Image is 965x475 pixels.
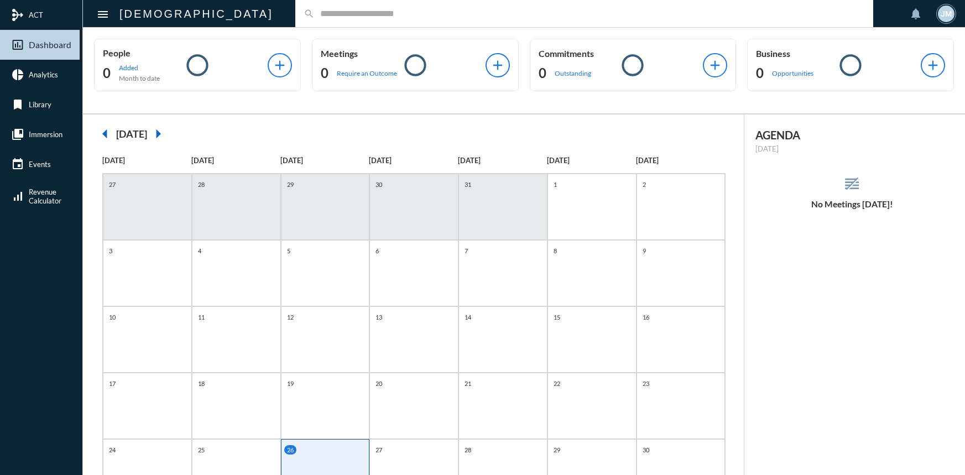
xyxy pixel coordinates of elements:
mat-icon: Side nav toggle icon [96,8,109,21]
p: 29 [551,445,563,455]
button: Toggle sidenav [92,3,114,25]
p: 31 [462,180,474,189]
p: 8 [551,246,560,255]
p: 19 [284,379,296,388]
span: Library [29,100,51,109]
p: 15 [551,312,563,322]
p: 26 [284,445,296,455]
p: [DATE] [636,156,725,165]
p: 21 [462,379,474,388]
h2: [DEMOGRAPHIC_DATA] [119,5,273,23]
p: 28 [462,445,474,455]
p: 5 [284,246,293,255]
p: 1 [551,180,560,189]
mat-icon: notifications [909,7,922,20]
p: 30 [640,445,652,455]
mat-icon: arrow_right [147,123,169,145]
p: [DATE] [755,144,948,153]
p: 23 [640,379,652,388]
h2: AGENDA [755,128,948,142]
span: Events [29,160,51,169]
mat-icon: pie_chart [11,68,24,81]
p: 7 [462,246,471,255]
p: 27 [373,445,385,455]
p: [DATE] [191,156,280,165]
p: 25 [195,445,207,455]
span: Revenue Calculator [29,187,61,205]
p: 13 [373,312,385,322]
p: 30 [373,180,385,189]
p: [DATE] [280,156,369,165]
span: Immersion [29,130,62,139]
span: Analytics [29,70,58,79]
p: [DATE] [102,156,191,165]
p: 4 [195,246,204,255]
mat-icon: collections_bookmark [11,128,24,141]
p: 6 [373,246,382,255]
span: Dashboard [29,40,71,50]
p: 24 [106,445,118,455]
mat-icon: event [11,158,24,171]
p: 27 [106,180,118,189]
mat-icon: arrow_left [94,123,116,145]
p: [DATE] [547,156,636,165]
p: 14 [462,312,474,322]
p: 16 [640,312,652,322]
p: 9 [640,246,649,255]
p: 3 [106,246,115,255]
p: 12 [284,312,296,322]
mat-icon: search [304,8,315,19]
mat-icon: reorder [843,175,861,193]
p: 20 [373,379,385,388]
mat-icon: bookmark [11,98,24,111]
p: 29 [284,180,296,189]
p: 18 [195,379,207,388]
mat-icon: signal_cellular_alt [11,190,24,203]
h5: No Meetings [DATE]! [744,199,959,209]
p: [DATE] [369,156,458,165]
span: ACT [29,11,43,19]
mat-icon: insert_chart_outlined [11,38,24,51]
h2: [DATE] [116,128,147,140]
p: 28 [195,180,207,189]
p: 10 [106,312,118,322]
p: 11 [195,312,207,322]
p: [DATE] [458,156,547,165]
div: JM [938,6,954,22]
mat-icon: mediation [11,8,24,22]
p: 22 [551,379,563,388]
p: 2 [640,180,649,189]
p: 17 [106,379,118,388]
